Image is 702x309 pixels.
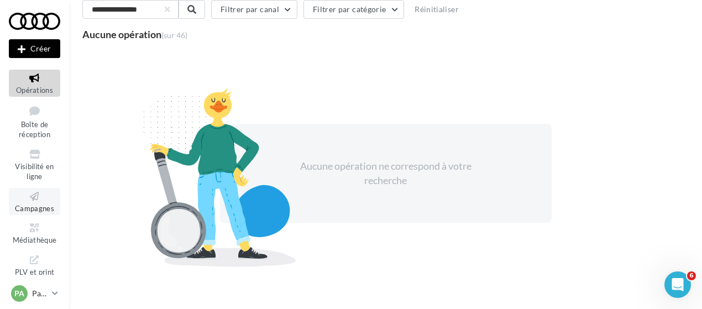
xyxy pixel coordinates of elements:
[9,39,60,58] button: Créer
[13,235,57,244] span: Médiathèque
[9,146,60,184] a: Visibilité en ligne
[161,30,187,40] span: (sur 46)
[14,288,24,299] span: PA
[32,288,48,299] p: Partenaire Audi
[82,29,187,39] div: Aucune opération
[19,120,50,139] span: Boîte de réception
[15,204,54,213] span: Campagnes
[9,188,60,215] a: Campagnes
[291,159,481,187] div: Aucune opération ne correspond à votre recherche
[15,162,54,181] span: Visibilité en ligne
[9,283,60,304] a: PA Partenaire Audi
[687,271,696,280] span: 6
[9,252,60,300] a: PLV et print personnalisable
[9,70,60,97] a: Opérations
[410,3,463,16] button: Réinitialiser
[9,219,60,247] a: Médiathèque
[9,39,60,58] div: Nouvelle campagne
[9,101,60,142] a: Boîte de réception
[14,265,56,297] span: PLV et print personnalisable
[664,271,691,298] iframe: Intercom live chat
[16,86,53,95] span: Opérations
